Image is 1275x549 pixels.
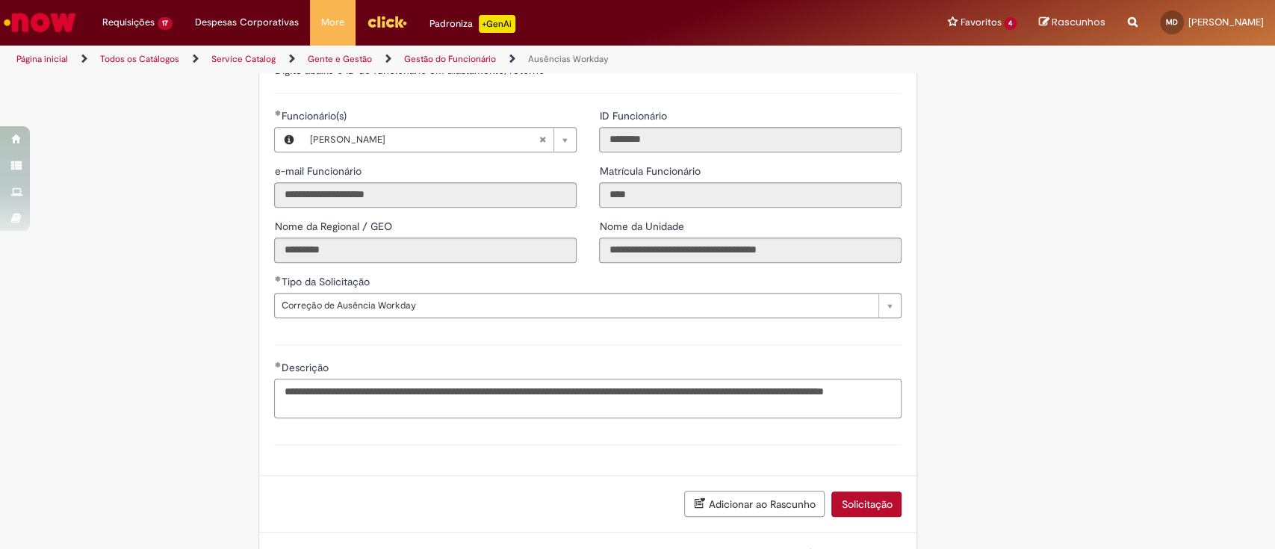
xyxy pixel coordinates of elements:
[684,491,825,517] button: Adicionar ao Rascunho
[321,15,344,30] span: More
[1039,16,1105,30] a: Rascunhos
[100,53,179,65] a: Todos os Catálogos
[309,128,539,152] span: [PERSON_NAME]
[1052,15,1105,29] span: Rascunhos
[102,15,155,30] span: Requisições
[960,15,1001,30] span: Favoritos
[158,17,173,30] span: 17
[281,275,372,288] span: Tipo da Solicitação
[274,164,364,178] span: Somente leitura - e-mail Funcionário
[1188,16,1264,28] span: [PERSON_NAME]
[274,182,577,208] input: e-mail Funcionário
[1,7,78,37] img: ServiceNow
[302,128,576,152] a: [PERSON_NAME]Limpar campo Funcionário(s)
[831,491,902,517] button: Solicitação
[281,294,871,317] span: Correção de Ausência Workday
[528,53,609,65] a: Ausências Workday
[274,220,394,233] span: Somente leitura - Nome da Regional / GEO
[599,220,686,233] span: Somente leitura - Nome da Unidade
[274,276,281,282] span: Obrigatório Preenchido
[308,53,372,65] a: Gente e Gestão
[11,46,839,73] ul: Trilhas de página
[599,109,669,122] span: Somente leitura - ID Funcionário
[1166,17,1178,27] span: MD
[274,238,577,263] input: Nome da Regional / GEO
[281,361,331,374] span: Descrição
[599,127,902,152] input: ID Funcionário
[275,128,302,152] button: Funcionário(s), Visualizar este registro Thiago Luiz De Souza Salles
[599,238,902,263] input: Nome da Unidade
[274,63,544,77] label: Digite abaixo o ID do funcionário em afastamento/retorno
[367,10,407,33] img: click_logo_yellow_360x200.png
[429,15,515,33] div: Padroniza
[274,379,902,419] textarea: Descrição
[16,53,68,65] a: Página inicial
[281,109,349,122] span: Necessários - Funcionário(s)
[1004,17,1017,30] span: 4
[211,53,276,65] a: Service Catalog
[599,164,703,178] span: Somente leitura - Matrícula Funcionário
[195,15,299,30] span: Despesas Corporativas
[274,110,281,116] span: Obrigatório Preenchido
[274,362,281,367] span: Obrigatório Preenchido
[531,128,553,152] abbr: Limpar campo Funcionário(s)
[479,15,515,33] p: +GenAi
[599,182,902,208] input: Matrícula Funcionário
[404,53,496,65] a: Gestão do Funcionário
